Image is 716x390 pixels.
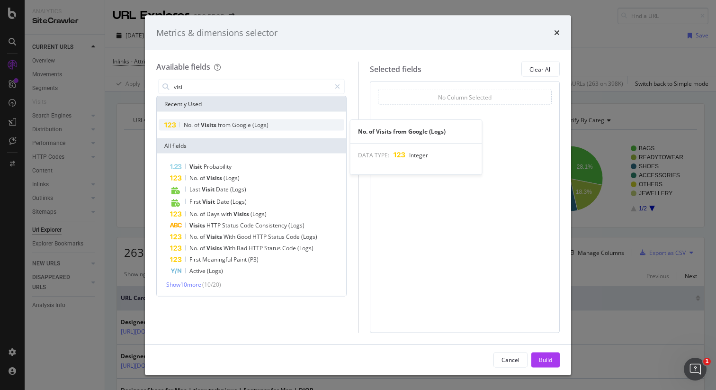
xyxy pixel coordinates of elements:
span: No. [189,244,200,252]
span: First [189,255,202,263]
span: (Logs) [231,198,247,206]
span: Visits [206,244,224,252]
span: (Logs) [207,267,223,275]
span: No. [189,174,200,182]
span: HTTP [249,244,264,252]
span: from [218,121,232,129]
span: Active [189,267,207,275]
span: Days [206,210,221,218]
span: of [200,210,206,218]
span: No. [189,210,200,218]
span: with [221,210,233,218]
span: ( 10 / 20 ) [202,281,221,289]
span: Visits [189,221,206,229]
span: No. [189,233,200,241]
span: Visit [202,185,216,193]
span: Visits [233,210,251,218]
button: Build [531,352,560,367]
iframe: Intercom live chat [684,358,707,381]
span: (Logs) [301,233,317,241]
span: First [189,198,202,206]
span: HTTP [206,221,222,229]
span: (Logs) [224,174,240,182]
span: Integer [409,151,428,159]
div: Clear All [529,65,552,73]
span: Visits [206,233,224,241]
span: Code [240,221,255,229]
span: Date [216,198,231,206]
span: With [224,244,237,252]
span: Visit [202,198,216,206]
span: (Logs) [288,221,304,229]
div: modal [145,15,571,375]
span: Date [216,185,230,193]
span: Paint [233,255,248,263]
span: With [224,233,237,241]
span: HTTP [252,233,268,241]
span: (Logs) [297,244,313,252]
div: Selected fields [370,63,421,74]
div: Cancel [501,355,519,363]
button: Cancel [493,352,528,367]
span: Visits [201,121,218,129]
span: Google [232,121,252,129]
span: of [200,233,206,241]
div: Recently Used [157,97,346,112]
span: Status [268,233,286,241]
div: Build [539,355,552,363]
span: (Logs) [230,185,246,193]
span: Last [189,185,202,193]
span: Status [264,244,282,252]
span: 1 [703,358,711,365]
span: Code [282,244,297,252]
span: Meaningful [202,255,233,263]
div: times [554,27,560,39]
div: No. of Visits from Google (Logs) [350,127,482,136]
span: of [194,121,201,129]
div: No Column Selected [438,93,492,101]
span: Consistency [255,221,288,229]
span: of [200,244,206,252]
div: Available fields [156,62,210,72]
span: Visit [189,163,204,171]
div: Metrics & dimensions selector [156,27,277,39]
span: of [200,174,206,182]
span: Good [237,233,252,241]
span: Probability [204,163,232,171]
span: Show 10 more [166,281,201,289]
button: Clear All [521,62,560,77]
span: Visits [206,174,224,182]
input: Search by field name [173,80,331,94]
span: Code [286,233,301,241]
div: All fields [157,138,346,154]
span: DATA TYPE: [358,151,389,159]
span: Status [222,221,240,229]
span: Bad [237,244,249,252]
span: (P3) [248,255,259,263]
span: (Logs) [251,210,267,218]
span: (Logs) [252,121,268,129]
span: No. [184,121,194,129]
